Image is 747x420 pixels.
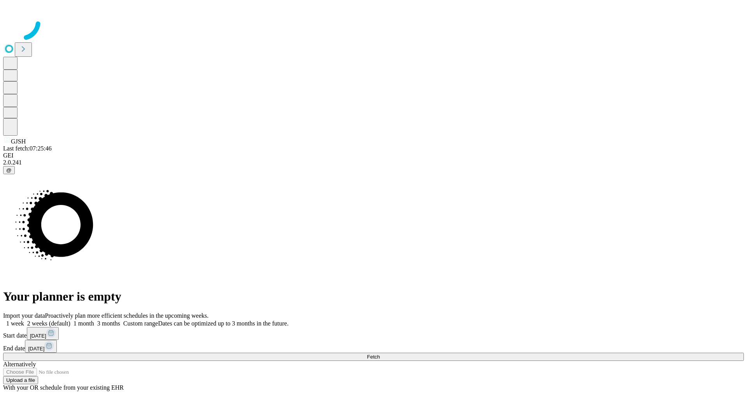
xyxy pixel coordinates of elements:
[3,312,45,319] span: Import your data
[3,166,15,174] button: @
[74,320,94,327] span: 1 month
[123,320,158,327] span: Custom range
[3,353,744,361] button: Fetch
[3,145,52,152] span: Last fetch: 07:25:46
[3,159,744,166] div: 2.0.241
[28,346,44,352] span: [DATE]
[3,340,744,353] div: End date
[97,320,120,327] span: 3 months
[6,320,24,327] span: 1 week
[45,312,209,319] span: Proactively plan more efficient schedules in the upcoming weeks.
[158,320,288,327] span: Dates can be optimized up to 3 months in the future.
[6,167,12,173] span: @
[3,376,38,384] button: Upload a file
[367,354,380,360] span: Fetch
[11,138,26,145] span: GJSH
[30,333,46,339] span: [DATE]
[3,289,744,304] h1: Your planner is empty
[3,361,36,367] span: Alternatively
[25,340,57,353] button: [DATE]
[3,327,744,340] div: Start date
[3,384,124,391] span: With your OR schedule from your existing EHR
[3,152,744,159] div: GEI
[27,327,59,340] button: [DATE]
[27,320,70,327] span: 2 weeks (default)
